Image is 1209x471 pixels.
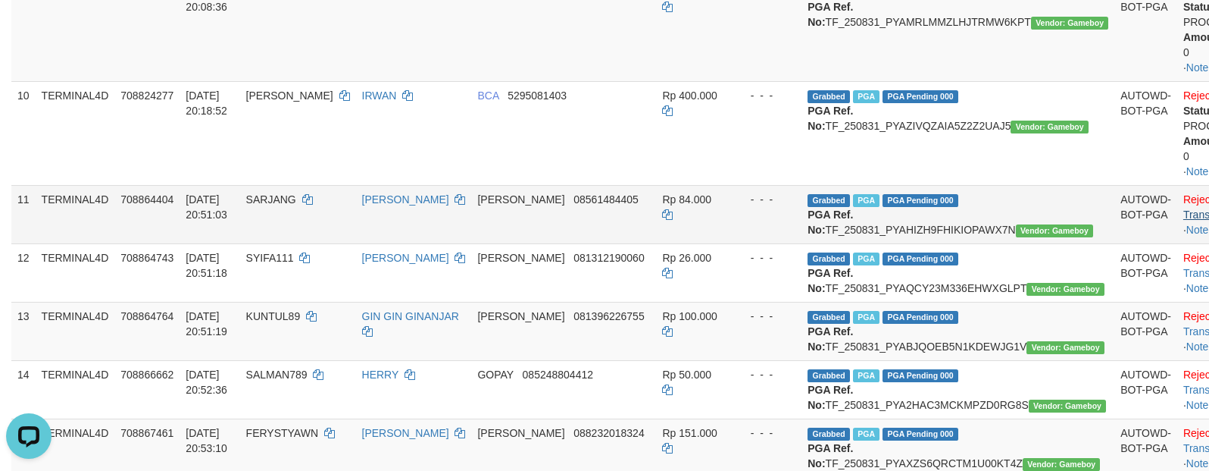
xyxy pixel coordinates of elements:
[6,6,52,52] button: Open LiveChat chat widget
[1026,283,1104,296] span: Vendor URL: https://payment21.1velocity.biz
[801,185,1114,243] td: TF_250831_PYAHIZH9FHIKIOPAWX7N
[508,89,567,102] span: Copy 5295081403 to clipboard
[186,89,227,117] span: [DATE] 20:18:52
[477,252,564,264] span: [PERSON_NAME]
[11,302,36,360] td: 13
[853,253,879,265] span: Marked by boxmaster
[246,89,333,102] span: [PERSON_NAME]
[11,243,36,302] td: 12
[477,369,513,381] span: GOPAY
[186,369,227,396] span: [DATE] 20:52:36
[662,310,717,322] span: Rp 100.000
[477,310,564,322] span: [PERSON_NAME]
[883,311,958,324] span: PGA Pending
[362,369,399,381] a: HERRY
[362,310,459,322] a: GIN GIN GINANJAR
[1114,302,1177,360] td: AUTOWD-BOT-PGA
[808,384,853,411] b: PGA Ref. No:
[246,427,318,439] span: FERYSTYAWN
[808,442,853,469] b: PGA Ref. No:
[1114,360,1177,419] td: AUTOWD-BOT-PGA
[573,252,644,264] span: Copy 081312190060 to clipboard
[808,311,850,324] span: Grabbed
[523,369,593,381] span: Copy 085248804412 to clipboard
[808,105,853,132] b: PGA Ref. No:
[853,311,879,324] span: Marked by boxmaster
[808,209,853,236] b: PGA Ref. No:
[36,81,115,185] td: TERMINAL4D
[662,252,711,264] span: Rp 26.000
[883,253,958,265] span: PGA Pending
[662,369,711,381] span: Rp 50.000
[808,90,850,103] span: Grabbed
[853,194,879,207] span: Marked by boxmaster
[477,193,564,206] span: [PERSON_NAME]
[853,369,879,382] span: Marked by boxmaster
[573,193,639,206] span: Copy 08561484405 to clipboard
[801,360,1114,419] td: TF_250831_PYA2HAC3MCKMPZD0RG8S
[883,369,958,382] span: PGA Pending
[739,425,796,441] div: - - -
[186,427,227,454] span: [DATE] 20:53:10
[120,427,173,439] span: 708867461
[739,88,796,103] div: - - -
[1029,400,1106,413] span: Vendor URL: https://payment21.1velocity.biz
[1186,61,1209,74] a: Note
[1031,17,1108,30] span: Vendor URL: https://payment21.1velocity.biz
[11,360,36,419] td: 14
[801,81,1114,185] td: TF_250831_PYAZIVQZAIA5Z2Z2UAJ5
[477,89,498,102] span: BCA
[477,427,564,439] span: [PERSON_NAME]
[1186,341,1209,353] a: Note
[662,193,711,206] span: Rp 84.000
[662,427,717,439] span: Rp 151.000
[362,89,397,102] a: IRWAN
[120,252,173,264] span: 708864743
[246,310,301,322] span: KUNTUL89
[120,89,173,102] span: 708824277
[362,252,449,264] a: [PERSON_NAME]
[883,428,958,441] span: PGA Pending
[186,310,227,338] span: [DATE] 20:51:19
[883,90,958,103] span: PGA Pending
[1016,225,1093,237] span: Vendor URL: https://payment21.1velocity.biz
[1026,341,1104,354] span: Vendor URL: https://payment21.1velocity.biz
[739,192,796,207] div: - - -
[808,253,850,265] span: Grabbed
[853,90,879,103] span: Marked by boxzainul
[1114,243,1177,302] td: AUTOWD-BOT-PGA
[36,360,115,419] td: TERMINAL4D
[120,369,173,381] span: 708866662
[1186,399,1209,411] a: Note
[808,1,853,28] b: PGA Ref. No:
[801,302,1114,360] td: TF_250831_PYABJQOEB5N1KDEWJG1V
[246,369,308,381] span: SALMAN789
[573,310,644,322] span: Copy 081396226755 to clipboard
[120,310,173,322] span: 708864764
[1114,185,1177,243] td: AUTOWD-BOT-PGA
[11,185,36,243] td: 11
[362,193,449,206] a: [PERSON_NAME]
[808,194,850,207] span: Grabbed
[120,193,173,206] span: 708864404
[1186,165,1209,177] a: Note
[11,81,36,185] td: 10
[739,250,796,265] div: - - -
[246,252,294,264] span: SYIFA111
[739,367,796,382] div: - - -
[1186,282,1209,294] a: Note
[808,369,850,382] span: Grabbed
[362,427,449,439] a: [PERSON_NAME]
[1023,458,1100,471] span: Vendor URL: https://payment21.1velocity.biz
[186,252,227,279] span: [DATE] 20:51:18
[36,185,115,243] td: TERMINAL4D
[573,427,644,439] span: Copy 088232018324 to clipboard
[186,193,227,221] span: [DATE] 20:51:03
[1186,457,1209,469] a: Note
[36,302,115,360] td: TERMINAL4D
[853,428,879,441] span: Marked by boxmaster
[662,89,717,102] span: Rp 400.000
[883,194,958,207] span: PGA Pending
[1186,224,1209,236] a: Note
[1114,81,1177,185] td: AUTOWD-BOT-PGA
